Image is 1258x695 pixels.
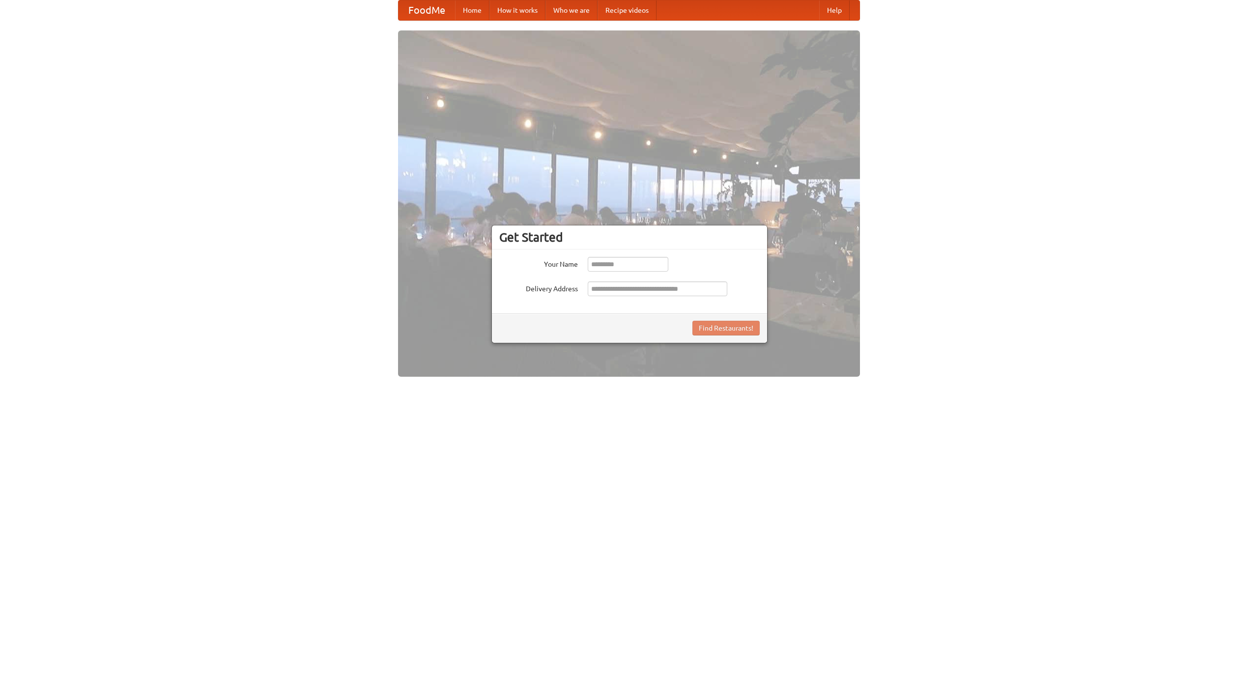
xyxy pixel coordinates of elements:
a: Who we are [545,0,598,20]
label: Your Name [499,257,578,269]
a: Help [819,0,850,20]
h3: Get Started [499,230,760,245]
a: FoodMe [399,0,455,20]
a: Recipe videos [598,0,657,20]
a: How it works [489,0,545,20]
button: Find Restaurants! [692,321,760,335]
a: Home [455,0,489,20]
label: Delivery Address [499,281,578,294]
